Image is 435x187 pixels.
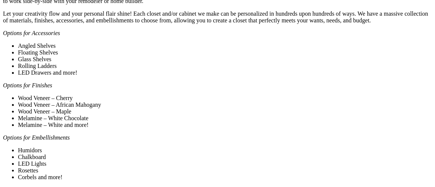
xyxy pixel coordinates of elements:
[18,160,432,167] li: LED Lights
[18,95,432,102] li: Wood Veneer – Cherry
[3,82,52,88] i: Options for Finishes
[18,49,432,56] li: Floating Shelves
[18,69,432,76] li: LED Drawers and more!
[18,56,432,63] li: Glass Shelves
[18,102,432,108] li: Wood Veneer – African Mahogany
[3,134,70,141] i: Options for Embellishments
[18,147,432,154] li: Humidors
[3,10,432,24] p: Let your creativity flow and your personal flair shine! Each closet and/or cabinet we make can be...
[18,63,432,69] li: Rolling Ladders
[18,167,432,174] li: Rosettes
[3,30,60,36] i: Options for Accessories
[18,122,432,128] li: Melamine – White and more!
[18,115,432,122] li: Melamine – White Chocolate
[18,154,432,160] li: Chalkboard
[18,43,432,49] li: Angled Shelves
[18,108,432,115] li: Wood Veneer – Maple
[18,174,432,181] li: Corbels and more!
